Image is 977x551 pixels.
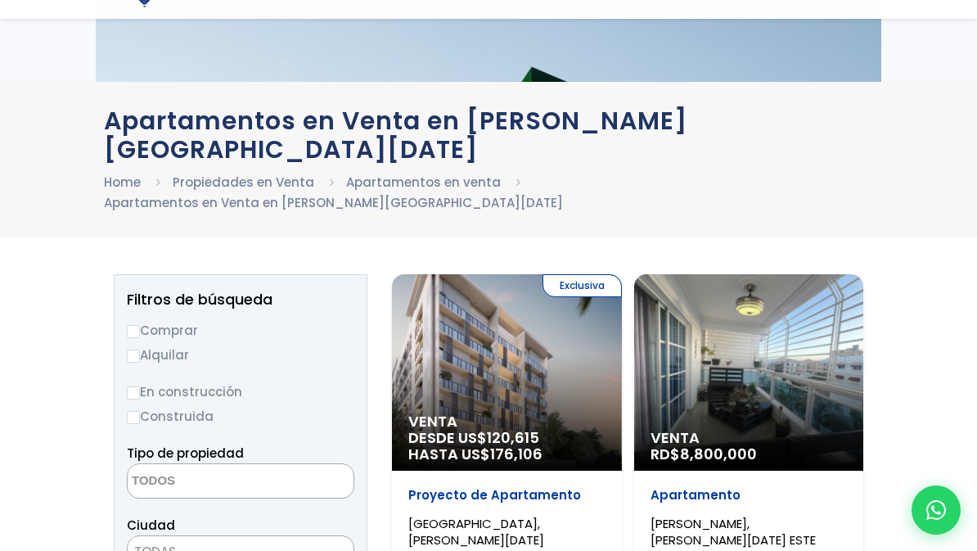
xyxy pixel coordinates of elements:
span: 120,615 [487,427,539,448]
input: Alquilar [127,350,140,363]
label: Construida [127,406,354,427]
textarea: Search [128,464,286,499]
span: HASTA US$ [408,446,606,463]
input: En construcción [127,386,140,400]
label: Alquilar [127,345,354,365]
a: Apartamentos en venta [346,174,501,191]
p: Proyecto de Apartamento [408,487,606,504]
span: Ciudad [127,517,175,534]
span: Venta [408,413,606,430]
span: DESDE US$ [408,430,606,463]
input: Comprar [127,325,140,338]
input: Construida [127,411,140,424]
span: Exclusiva [543,274,622,297]
h1: Apartamentos en Venta en [PERSON_NAME][GEOGRAPHIC_DATA][DATE] [104,106,873,164]
a: Propiedades en Venta [173,174,314,191]
p: Apartamento [651,487,848,504]
label: En construcción [127,382,354,402]
span: RD$ [651,444,757,464]
h2: Filtros de búsqueda [127,291,354,308]
span: [GEOGRAPHIC_DATA], [PERSON_NAME][DATE] [408,515,544,549]
span: Venta [651,430,848,446]
label: Comprar [127,320,354,341]
span: [PERSON_NAME], [PERSON_NAME][DATE] ESTE [651,515,816,549]
li: Apartamentos en Venta en [PERSON_NAME][GEOGRAPHIC_DATA][DATE] [104,192,563,213]
span: Tipo de propiedad [127,445,244,462]
a: Home [104,174,141,191]
span: 176,106 [490,444,543,464]
span: 8,800,000 [680,444,757,464]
